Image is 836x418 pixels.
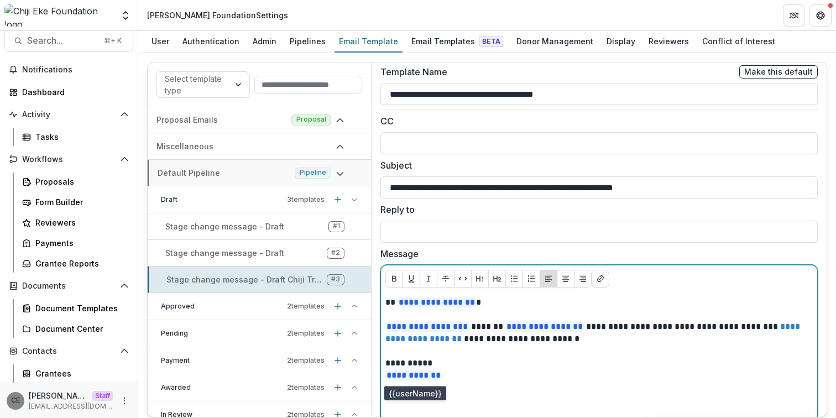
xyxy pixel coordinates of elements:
[248,33,281,49] div: Admin
[35,131,124,143] div: Tasks
[454,270,472,288] button: Code
[285,33,330,49] div: Pipelines
[574,270,592,288] button: Align Right
[4,277,133,295] button: Open Documents
[644,33,693,49] div: Reviewers
[296,116,326,123] span: Proposal
[18,254,133,273] a: Grantee Reports
[248,31,281,53] a: Admin
[505,270,523,288] button: Bullet List
[161,356,283,365] p: Payment
[329,325,347,342] button: Add template
[471,270,489,288] button: Heading 1
[18,364,133,383] a: Grantees
[287,356,325,365] p: 2 template s
[165,221,284,232] p: Stage change message - Draft
[698,31,780,53] a: Conflict of Interest
[18,173,133,191] a: Proposals
[22,155,116,164] span: Workflows
[178,31,244,53] a: Authentication
[22,281,116,291] span: Documents
[4,106,133,123] button: Open Activity
[18,193,133,211] a: Form Builder
[102,35,124,47] div: ⌘ + K
[118,4,133,27] button: Open entity switcher
[783,4,805,27] button: Partners
[147,33,174,49] div: User
[644,31,693,53] a: Reviewers
[331,275,340,283] span: # 3
[420,270,437,288] button: Italicize
[22,86,124,98] div: Dashboard
[18,299,133,317] a: Document Templates
[602,33,640,49] div: Display
[29,390,87,401] p: [PERSON_NAME]
[22,110,116,119] span: Activity
[385,270,403,288] button: Bold
[744,67,813,77] span: Make this default
[380,203,811,216] label: Reply to
[29,401,113,411] p: [EMAIL_ADDRESS][DOMAIN_NAME]
[809,4,832,27] button: Get Help
[380,159,811,172] label: Subject
[407,33,508,49] div: Email Templates
[35,196,124,208] div: Form Builder
[158,167,290,179] p: Default Pipeline
[143,7,292,23] nav: breadcrumb
[380,247,811,260] label: Message
[35,368,124,379] div: Grantees
[4,83,133,101] a: Dashboard
[287,328,325,338] p: 2 template s
[156,140,331,152] p: Miscellaneous
[287,383,325,393] p: 2 template s
[147,9,288,21] div: [PERSON_NAME] Foundation Settings
[407,31,508,53] a: Email Templates Beta
[287,301,325,311] p: 2 template s
[602,31,640,53] a: Display
[35,323,124,335] div: Document Center
[156,114,287,126] p: Proposal Emails
[329,191,347,208] button: Add template
[335,33,403,49] div: Email Template
[161,301,283,311] p: Approved
[35,258,124,269] div: Grantee Reports
[287,195,325,205] p: 3 template s
[300,169,326,176] span: Pipeline
[18,213,133,232] a: Reviewers
[22,65,129,75] span: Notifications
[161,328,283,338] p: Pending
[403,270,420,288] button: Underline
[118,394,131,407] button: More
[35,176,124,187] div: Proposals
[27,35,97,46] span: Search...
[18,234,133,252] a: Payments
[329,379,347,396] button: Add template
[166,274,322,285] p: Stage change message - Draft Chiji Training
[437,270,454,288] button: Strike
[4,61,133,79] button: Notifications
[698,33,780,49] div: Conflict of Interest
[22,347,116,356] span: Contacts
[329,352,347,369] button: Add template
[512,33,598,49] div: Donor Management
[331,249,340,257] span: # 2
[333,222,340,230] span: # 1
[285,31,330,53] a: Pipelines
[147,31,174,53] a: User
[4,30,133,52] button: Search...
[512,31,598,53] a: Donor Management
[479,36,503,47] span: Beta
[557,270,574,288] button: Align Center
[540,270,557,288] button: Align Left
[11,397,20,404] div: Chiji Eke
[161,195,283,205] p: Draft
[18,320,133,338] a: Document Center
[35,302,124,314] div: Document Templates
[165,73,222,96] div: Select template type
[35,217,124,228] div: Reviewers
[329,297,347,315] button: Add template
[488,270,506,288] button: Heading 2
[35,237,124,249] div: Payments
[165,247,284,259] p: Stage change message - Draft
[178,33,244,49] div: Authentication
